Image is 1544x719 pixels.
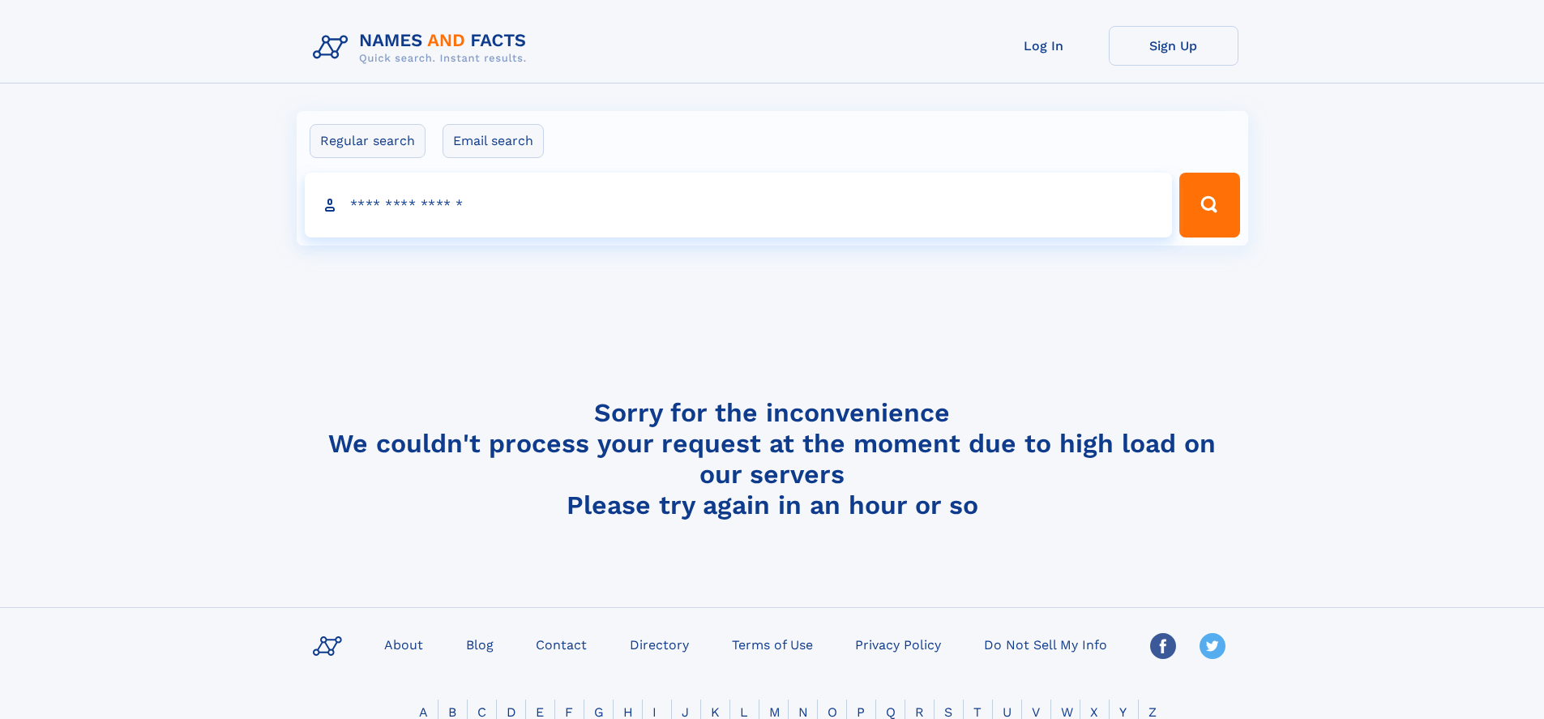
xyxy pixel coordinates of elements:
button: Search Button [1179,173,1239,238]
label: Regular search [310,124,426,158]
a: Directory [623,632,695,656]
a: Sign Up [1109,26,1238,66]
a: Do Not Sell My Info [977,632,1114,656]
img: Twitter [1200,633,1225,659]
h4: Sorry for the inconvenience We couldn't process your request at the moment due to high load on ou... [306,397,1238,520]
a: Log In [979,26,1109,66]
a: Contact [529,632,593,656]
input: search input [305,173,1173,238]
a: Terms of Use [725,632,819,656]
img: Logo Names and Facts [306,26,540,70]
label: Email search [443,124,544,158]
a: About [378,632,430,656]
a: Blog [460,632,500,656]
a: Privacy Policy [849,632,947,656]
img: Facebook [1150,633,1176,659]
